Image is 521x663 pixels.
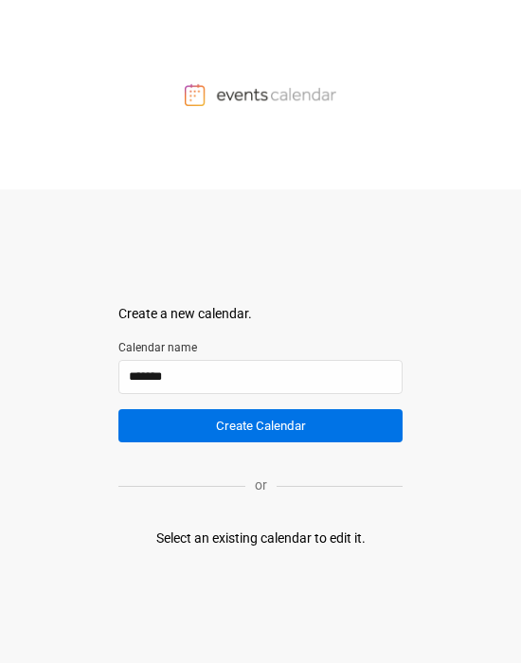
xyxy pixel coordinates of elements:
[118,409,403,442] button: Create Calendar
[185,83,336,106] img: Events Calendar
[156,529,366,548] div: Select an existing calendar to edit it.
[245,475,277,495] p: or
[118,339,403,356] label: Calendar name
[118,304,403,324] div: Create a new calendar.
